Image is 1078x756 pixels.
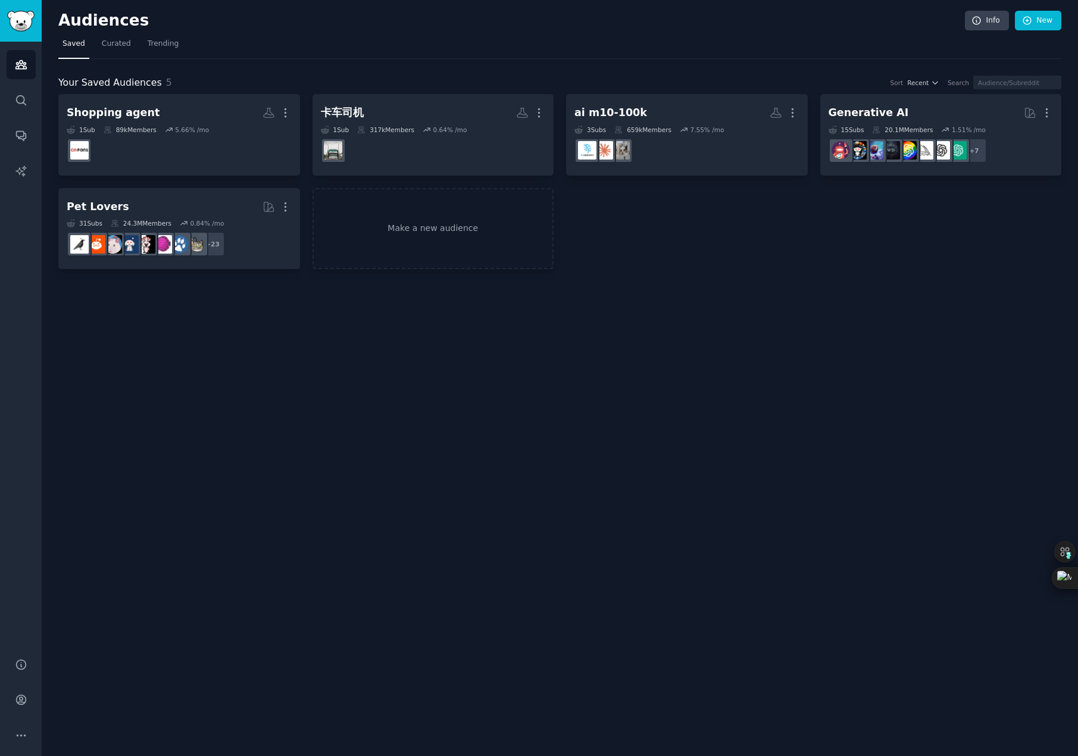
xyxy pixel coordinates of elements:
img: weirddalle [882,141,900,160]
a: New [1015,11,1061,31]
div: 317k Members [357,126,414,134]
img: GPT3 [898,141,917,160]
a: Generative AI15Subs20.1MMembers1.51% /mo+7ChatGPTOpenAImidjourneyGPT3weirddalleStableDiffusionaiA... [820,94,1062,176]
div: 3 Sub s [574,126,606,134]
img: AiChatGPT [578,141,596,160]
span: Saved [63,39,85,49]
img: aiArt [848,141,867,160]
a: Saved [58,35,89,59]
span: Your Saved Audiences [58,76,162,90]
div: 15 Sub s [829,126,864,134]
div: + 7 [962,138,987,163]
div: 0.64 % /mo [433,126,467,134]
input: Audience/Subreddit [973,76,1061,89]
img: ChatGPTCoding [611,141,630,160]
img: ClaudeAI [595,141,613,160]
a: Make a new audience [313,188,554,270]
img: birding [70,235,89,254]
a: Pet Lovers31Subs24.3MMembers0.84% /mo+23catsdogsAquariumsparrotsdogswithjobsRATSBeardedDragonsbir... [58,188,300,270]
div: ai m10-100k [574,105,647,120]
div: 1 Sub [67,126,95,134]
div: 卡车司机 [321,105,364,120]
span: Recent [907,79,929,87]
div: 1.51 % /mo [952,126,986,134]
img: cats [187,235,205,254]
img: Aquariums [154,235,172,254]
div: 31 Sub s [67,219,102,227]
div: 89k Members [104,126,157,134]
div: Search [948,79,969,87]
img: OpenAI [932,141,950,160]
img: RATS [104,235,122,254]
h2: Audiences [58,11,965,30]
div: 0.84 % /mo [190,219,224,227]
img: CNfans [70,141,89,160]
div: Shopping agent [67,105,160,120]
div: Generative AI [829,105,909,120]
img: ChatGPT [948,141,967,160]
img: Truckers [324,141,342,160]
div: 5.66 % /mo [175,126,209,134]
span: Trending [148,39,179,49]
div: + 23 [200,232,225,257]
div: 659k Members [614,126,671,134]
div: 7.55 % /mo [690,126,724,134]
img: StableDiffusion [865,141,883,160]
div: Pet Lovers [67,199,129,214]
a: Curated [98,35,135,59]
button: Recent [907,79,939,87]
img: dogswithjobs [120,235,139,254]
img: dalle2 [832,141,850,160]
img: dogs [170,235,189,254]
a: ai m10-100k3Subs659kMembers7.55% /moChatGPTCodingClaudeAIAiChatGPT [566,94,808,176]
img: midjourney [915,141,933,160]
a: Trending [143,35,183,59]
a: Info [965,11,1009,31]
div: 20.1M Members [872,126,933,134]
a: 卡车司机1Sub317kMembers0.64% /moTruckers [313,94,554,176]
a: Shopping agent1Sub89kMembers5.66% /moCNfans [58,94,300,176]
img: parrots [137,235,155,254]
span: Curated [102,39,131,49]
div: 1 Sub [321,126,349,134]
img: BeardedDragons [87,235,105,254]
span: 5 [166,77,172,88]
div: Sort [890,79,904,87]
div: 24.3M Members [111,219,171,227]
img: GummySearch logo [7,11,35,32]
